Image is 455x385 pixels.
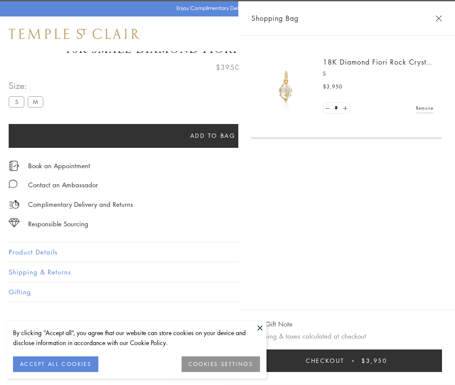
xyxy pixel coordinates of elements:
a: Remove [416,103,433,113]
img: icon_sourcing.svg [9,219,19,227]
img: P51889-E11FIORI [260,61,312,113]
p: Enjoy Complimentary Delivery & Returns [176,4,275,13]
img: MessageIcon-01_2.svg [9,179,17,188]
span: Checkout [306,356,344,365]
button: COOKIES SETTINGS [182,356,260,372]
div: By clicking “Accept all”, you agree that our website can store cookies on your device and disclos... [13,328,260,348]
img: icon_appointment.svg [9,161,19,171]
button: Checkout $3,950 [251,349,442,372]
span: $3,950 [361,356,387,365]
button: ACCEPT ALL COOKIES [13,356,98,372]
span: Shopping Bag [251,13,299,24]
div: Contact an Ambassador [28,179,98,190]
p: Shipping & taxes calculated at checkout [251,331,442,342]
button: Gifting [9,282,446,302]
p: Complimentary Delivery and Returns [28,199,133,210]
label: M [28,96,43,107]
span: $3950 [216,62,240,73]
a: Book an Appointment [28,161,90,170]
a: Set quantity to 2 [341,103,349,114]
img: icon_delivery.svg [9,199,19,210]
button: Add Gift Note [251,319,292,330]
div: Responsible Sourcing [28,219,88,229]
span: $3,950 [323,82,342,91]
span: Add to bag [190,131,236,140]
a: Set quantity to 0 [323,103,332,114]
p: S [323,69,433,78]
button: Close Shopping Bag [435,15,442,22]
button: Add to bag [9,124,417,148]
button: Shipping & Returns [9,262,446,282]
span: Size: [9,78,47,93]
button: Product Details [9,242,446,262]
img: Temple St. Clair [9,29,140,39]
label: S [9,96,24,107]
